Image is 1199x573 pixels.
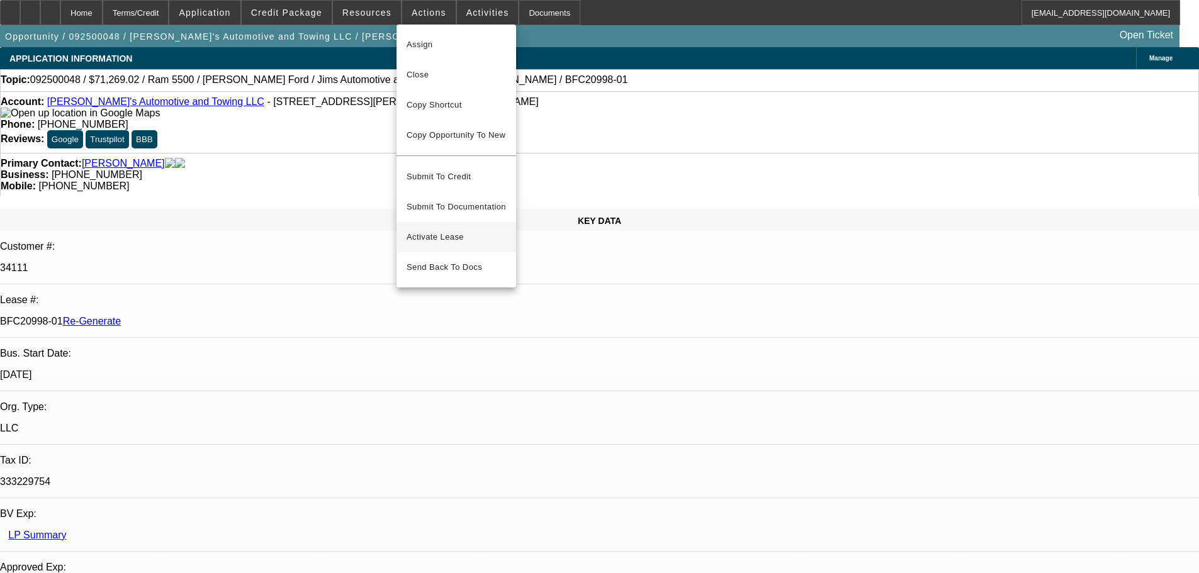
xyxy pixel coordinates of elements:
span: Submit To Documentation [407,199,506,214]
span: Assign [407,37,506,52]
span: Activate Lease [407,230,506,245]
span: Copy Shortcut [407,97,506,113]
span: Submit To Credit [407,169,506,184]
span: Send Back To Docs [407,260,506,275]
span: Copy Opportunity To New [407,130,505,140]
span: Close [407,67,506,82]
